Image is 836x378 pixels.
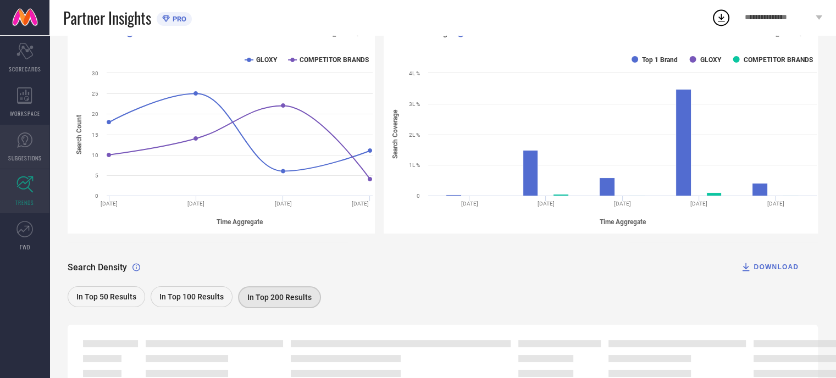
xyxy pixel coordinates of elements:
span: TRENDS [15,198,34,207]
div: Open download list [711,8,731,27]
text: COMPETITOR BRANDS [744,56,813,64]
tspan: Time Aggregate [217,218,263,226]
span: Partner Insights [63,7,151,29]
text: [DATE] [352,201,369,207]
span: In Top 200 Results [247,293,312,302]
button: DOWNLOAD [727,256,812,278]
span: WORKSPACE [10,109,40,118]
text: 25 [92,91,98,97]
span: SUGGESTIONS [8,154,42,162]
span: FWD [20,243,30,251]
span: In Top 50 Results [76,292,136,301]
text: [DATE] [275,201,292,207]
text: Top 1 Brand [642,56,678,64]
text: [DATE] [461,201,478,207]
text: 15 [92,132,98,138]
text: 10 [92,152,98,158]
text: 0 [417,193,420,199]
text: COMPETITOR BRANDS [300,56,369,64]
span: SCORECARDS [9,65,41,73]
text: [DATE] [538,201,555,207]
div: DOWNLOAD [740,262,799,273]
text: 2L % [409,132,420,138]
text: [DATE] [767,201,784,207]
text: 3L % [409,101,420,107]
tspan: Search Coverage [391,109,399,159]
text: [DATE] [691,201,708,207]
text: [DATE] [187,201,204,207]
span: PRO [170,15,186,23]
span: Search Density [68,262,127,273]
text: 30 [92,70,98,76]
text: 20 [92,111,98,117]
span: In Top 100 Results [159,292,224,301]
text: GLOXY [256,56,278,64]
text: 5 [95,173,98,179]
tspan: Time Aggregate [600,218,646,226]
text: 0 [95,193,98,199]
tspan: Search Count [75,115,83,154]
text: [DATE] [614,201,631,207]
text: GLOXY [700,56,722,64]
text: 4L % [409,70,420,76]
text: [DATE] [101,201,118,207]
text: 1L % [409,162,420,168]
